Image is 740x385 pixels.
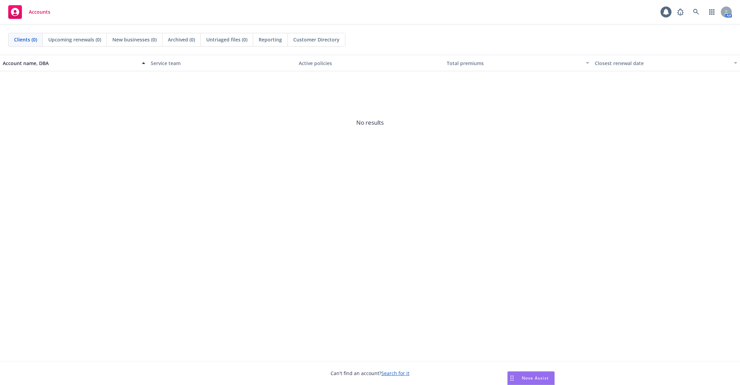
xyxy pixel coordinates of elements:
span: Untriaged files (0) [206,36,247,43]
div: Account name, DBA [3,60,138,67]
button: Active policies [296,55,444,71]
button: Total premiums [444,55,592,71]
button: Nova Assist [507,371,555,385]
span: Clients (0) [14,36,37,43]
div: Drag to move [508,372,516,385]
span: Upcoming renewals (0) [48,36,101,43]
span: Archived (0) [168,36,195,43]
a: Search for it [381,370,409,376]
div: Active policies [299,60,441,67]
span: New businesses (0) [112,36,157,43]
a: Search [689,5,703,19]
span: Accounts [29,9,50,15]
div: Closest renewal date [595,60,730,67]
button: Service team [148,55,296,71]
a: Report a Bug [674,5,687,19]
a: Accounts [5,2,53,22]
div: Service team [151,60,293,67]
button: Closest renewal date [592,55,740,71]
span: Reporting [259,36,282,43]
span: Can't find an account? [331,370,409,377]
div: Total premiums [447,60,582,67]
span: Nova Assist [522,375,549,381]
span: Customer Directory [293,36,340,43]
a: Switch app [705,5,719,19]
